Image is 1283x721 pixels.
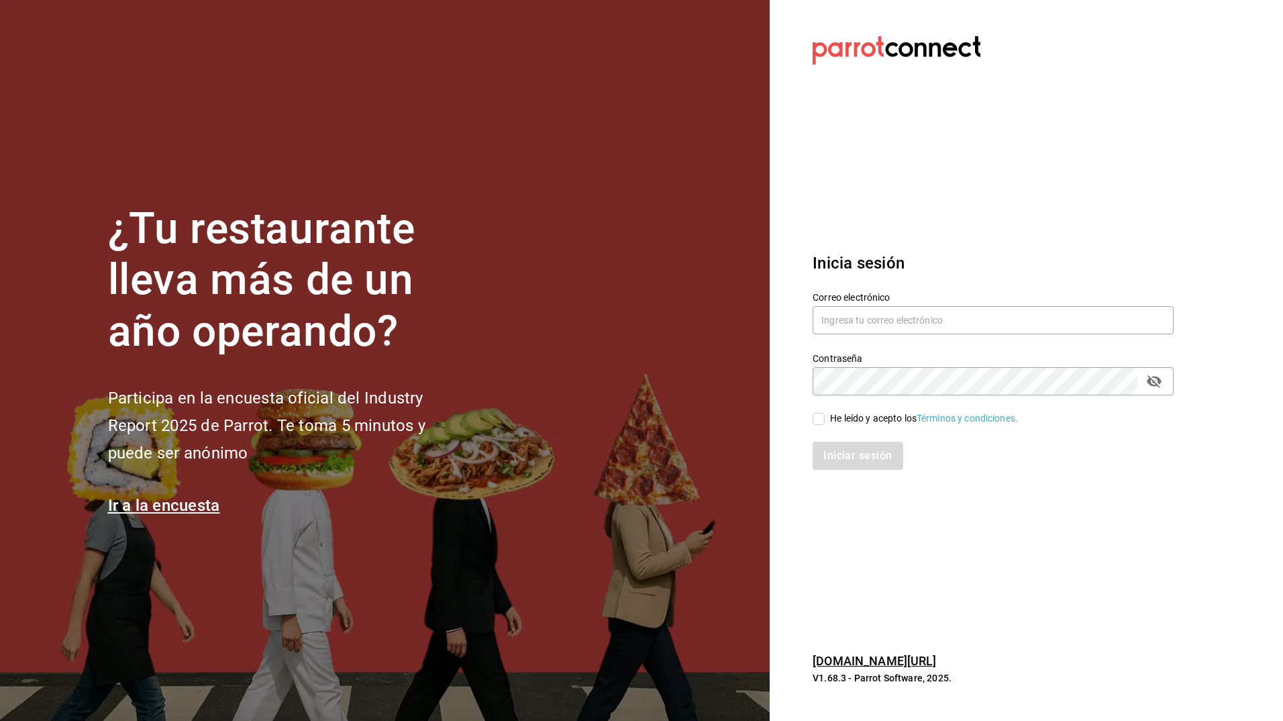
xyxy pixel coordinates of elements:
p: V1.68.3 - Parrot Software, 2025. [813,671,1174,685]
h3: Inicia sesión [813,251,1174,275]
button: passwordField [1143,370,1166,393]
a: Ir a la encuesta [108,496,220,515]
a: Términos y condiciones. [917,413,1018,424]
a: [DOMAIN_NAME][URL] [813,654,936,668]
h2: Participa en la encuesta oficial del Industry Report 2025 de Parrot. Te toma 5 minutos y puede se... [108,385,470,467]
label: Correo electrónico [813,292,1174,301]
label: Contraseña [813,353,1174,363]
div: He leído y acepto los [830,412,1018,426]
h1: ¿Tu restaurante lleva más de un año operando? [108,203,470,358]
input: Ingresa tu correo electrónico [813,306,1174,334]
